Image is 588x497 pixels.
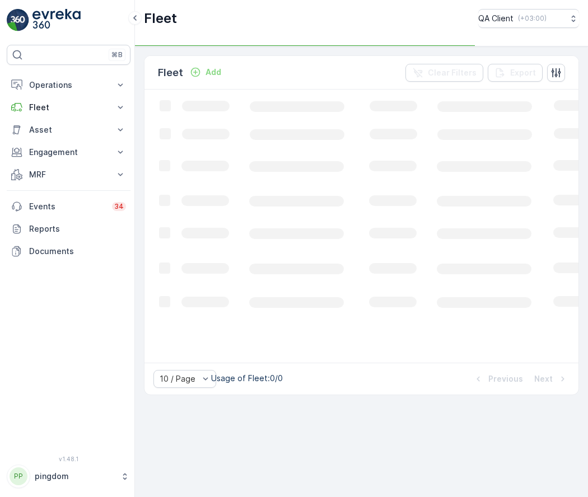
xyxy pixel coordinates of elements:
[29,79,108,91] p: Operations
[29,201,105,212] p: Events
[114,202,124,211] p: 34
[488,64,543,82] button: Export
[7,163,130,186] button: MRF
[478,9,579,28] button: QA Client(+03:00)
[7,9,29,31] img: logo
[510,67,536,78] p: Export
[158,65,183,81] p: Fleet
[7,240,130,262] a: Documents
[29,102,108,113] p: Fleet
[478,13,514,24] p: QA Client
[29,169,108,180] p: MRF
[7,96,130,119] button: Fleet
[7,456,130,462] span: v 1.48.1
[7,74,130,96] button: Operations
[7,119,130,141] button: Asset
[185,65,226,79] button: Add
[29,124,108,135] p: Asset
[29,223,126,235] p: Reports
[35,471,115,482] p: pingdom
[488,373,523,385] p: Previous
[7,218,130,240] a: Reports
[405,64,483,82] button: Clear Filters
[32,9,81,31] img: logo_light-DOdMpM7g.png
[7,141,130,163] button: Engagement
[534,373,553,385] p: Next
[533,372,570,386] button: Next
[7,465,130,488] button: PPpingdom
[10,467,27,485] div: PP
[206,67,221,78] p: Add
[211,373,283,384] p: Usage of Fleet : 0/0
[29,147,108,158] p: Engagement
[428,67,477,78] p: Clear Filters
[472,372,524,386] button: Previous
[111,50,123,59] p: ⌘B
[7,195,130,218] a: Events34
[29,246,126,257] p: Documents
[144,10,177,27] p: Fleet
[518,14,547,23] p: ( +03:00 )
